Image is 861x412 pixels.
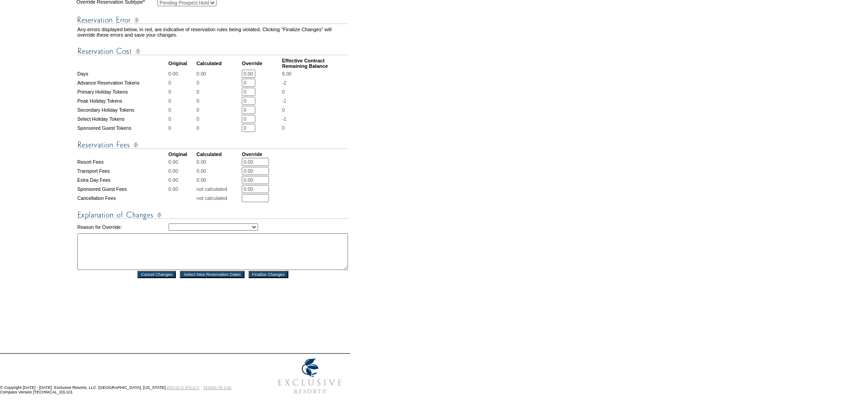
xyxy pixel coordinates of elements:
[197,194,241,202] td: not calculated
[77,209,348,221] img: Explanation of Changes
[169,158,196,166] td: 0.00
[282,71,292,76] span: 8.00
[282,116,286,122] span: -1
[169,88,196,96] td: 0
[197,152,241,157] td: Calculated
[197,124,241,132] td: 0
[77,88,168,96] td: Primary Holiday Tokens
[169,167,196,175] td: 0.00
[197,106,241,114] td: 0
[197,58,241,69] td: Calculated
[77,97,168,105] td: Peak Holiday Tokens
[169,176,196,184] td: 0.00
[77,158,168,166] td: Resort Fees
[169,58,196,69] td: Original
[77,79,168,87] td: Advance Reservation Tokens
[77,222,168,232] td: Reason for Override:
[282,80,286,85] span: -2
[282,98,286,104] span: -1
[169,79,196,87] td: 0
[77,106,168,114] td: Secondary Holiday Tokens
[269,354,350,399] img: Exclusive Resorts
[77,46,348,57] img: Reservation Cost
[77,115,168,123] td: Select Holiday Tokens
[180,271,245,278] input: Select New Reservation Dates
[197,88,241,96] td: 0
[77,139,348,151] img: Reservation Fees
[169,115,196,123] td: 0
[137,271,176,278] input: Cancel Changes
[77,167,168,175] td: Transport Fees
[169,106,196,114] td: 0
[77,27,348,38] td: Any errors displayed below, in red, are indicative of reservation rules being violated. Clicking ...
[197,176,241,184] td: 0.00
[197,70,241,78] td: 0.00
[77,124,168,132] td: Sponsored Guest Tokens
[197,115,241,123] td: 0
[169,70,196,78] td: 0.00
[282,89,285,95] span: 0
[77,70,168,78] td: Days
[242,58,281,69] td: Override
[169,97,196,105] td: 0
[197,167,241,175] td: 0.00
[197,79,241,87] td: 0
[282,58,348,69] td: Effective Contract Remaining Balance
[77,176,168,184] td: Extra Day Fees
[282,125,285,131] span: 0
[197,158,241,166] td: 0.00
[282,107,285,113] span: 0
[197,97,241,105] td: 0
[249,271,288,278] input: Finalize Changes
[77,185,168,193] td: Sponsored Guest Fees
[197,185,241,193] td: not calculated
[169,185,196,193] td: 0.00
[167,385,200,390] a: PRIVACY POLICY
[242,152,281,157] td: Override
[169,124,196,132] td: 0
[77,14,348,26] img: Reservation Errors
[203,385,232,390] a: TERMS OF USE
[169,152,196,157] td: Original
[77,194,168,202] td: Cancellation Fees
